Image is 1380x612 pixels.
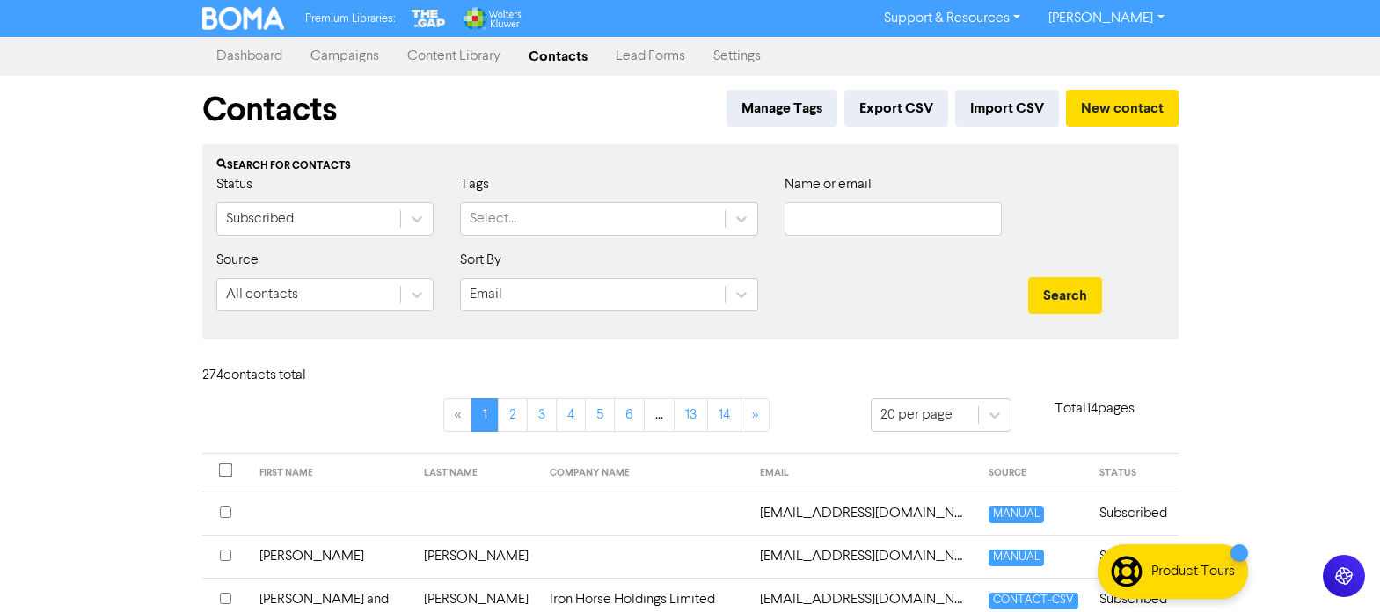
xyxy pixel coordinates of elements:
a: Dashboard [202,39,296,74]
a: » [741,398,770,432]
td: [PERSON_NAME] [413,535,539,578]
img: BOMA Logo [202,7,285,30]
a: Campaigns [296,39,393,74]
td: aaronbray28@gmail.com [749,535,978,578]
button: New contact [1066,90,1179,127]
label: Source [216,250,259,271]
td: Subscribed [1089,492,1178,535]
th: STATUS [1089,454,1178,492]
div: Select... [470,208,516,229]
label: Name or email [785,174,872,195]
a: Page 2 [498,398,528,432]
span: CONTACT-CSV [989,593,1078,609]
th: FIRST NAME [249,454,414,492]
div: All contacts [226,284,298,305]
button: Import CSV [955,90,1059,127]
label: Tags [460,174,489,195]
a: Content Library [393,39,515,74]
button: Search [1028,277,1102,314]
a: Page 4 [556,398,586,432]
img: The Gap [409,7,448,30]
th: COMPANY NAME [539,454,749,492]
h6: 274 contact s total [202,368,343,384]
a: Contacts [515,39,602,74]
div: Search for contacts [216,158,1165,174]
div: 20 per page [880,404,953,426]
p: Total 14 pages [1011,398,1179,419]
iframe: Chat Widget [1292,528,1380,612]
label: Sort By [460,250,501,271]
a: Page 1 is your current page [471,398,499,432]
a: Page 3 [527,398,557,432]
a: Settings [699,39,775,74]
td: 26rows@gmail.com [749,492,978,535]
a: Lead Forms [602,39,699,74]
a: Support & Resources [870,4,1034,33]
button: Manage Tags [727,90,837,127]
h1: Contacts [202,90,337,130]
th: SOURCE [978,454,1089,492]
button: Export CSV [844,90,948,127]
td: [PERSON_NAME] [249,535,414,578]
label: Status [216,174,252,195]
a: Page 5 [585,398,615,432]
div: Subscribed [226,208,294,229]
td: Subscribed [1089,535,1178,578]
span: Premium Libraries: [305,13,395,25]
div: Email [470,284,502,305]
span: MANUAL [989,550,1044,566]
img: Wolters Kluwer [462,7,522,30]
th: LAST NAME [413,454,539,492]
span: MANUAL [989,506,1044,523]
a: [PERSON_NAME] [1034,4,1178,33]
th: EMAIL [749,454,978,492]
a: Page 14 [707,398,741,432]
a: Page 13 [674,398,708,432]
a: Page 6 [614,398,645,432]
